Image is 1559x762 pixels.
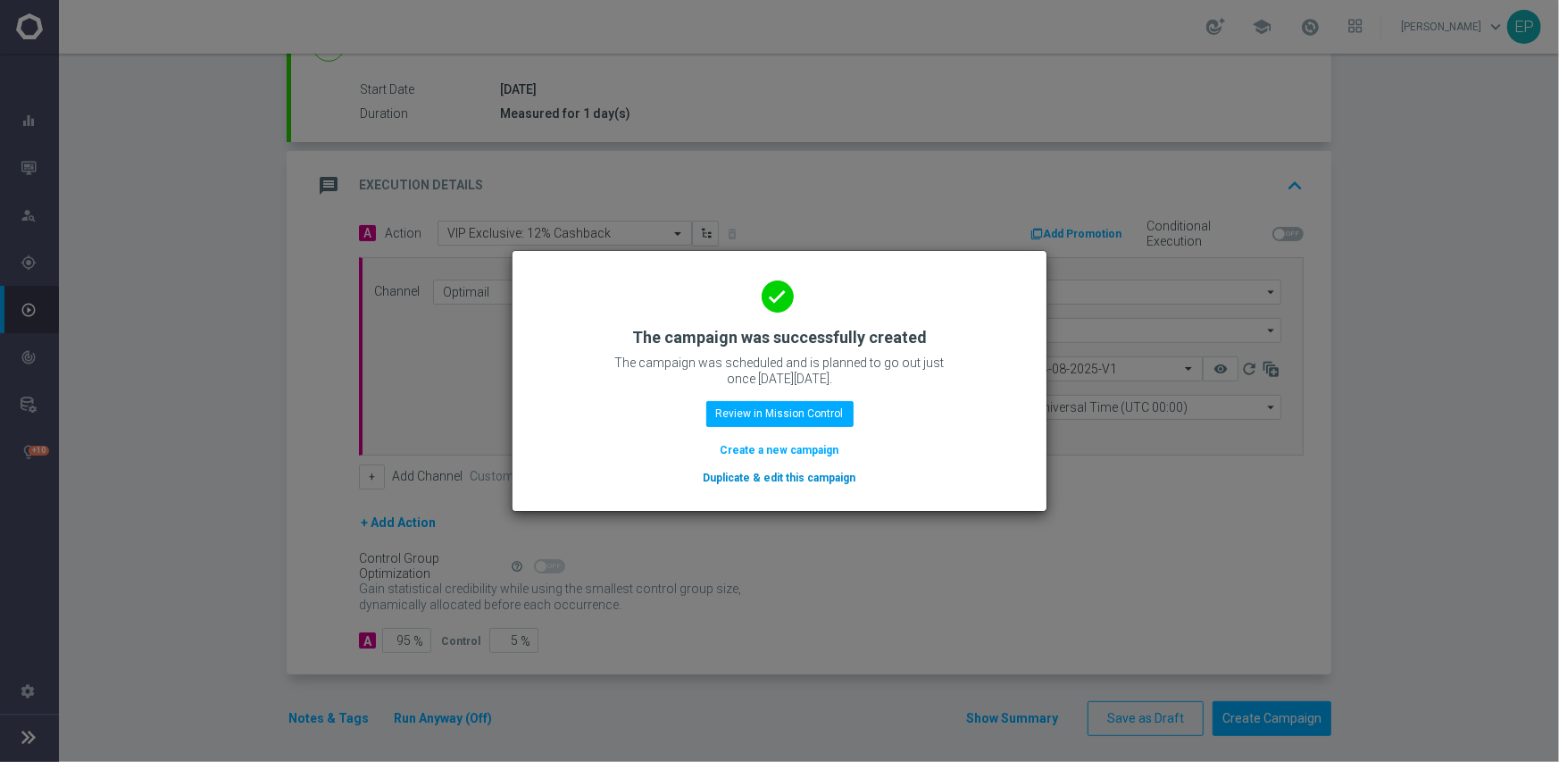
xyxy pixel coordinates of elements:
button: Duplicate & edit this campaign [702,468,858,488]
i: done [762,281,794,313]
h2: The campaign was successfully created [632,327,927,348]
button: Review in Mission Control [706,401,854,426]
p: The campaign was scheduled and is planned to go out just once [DATE][DATE]. [601,355,958,387]
button: Create a new campaign [719,440,841,460]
